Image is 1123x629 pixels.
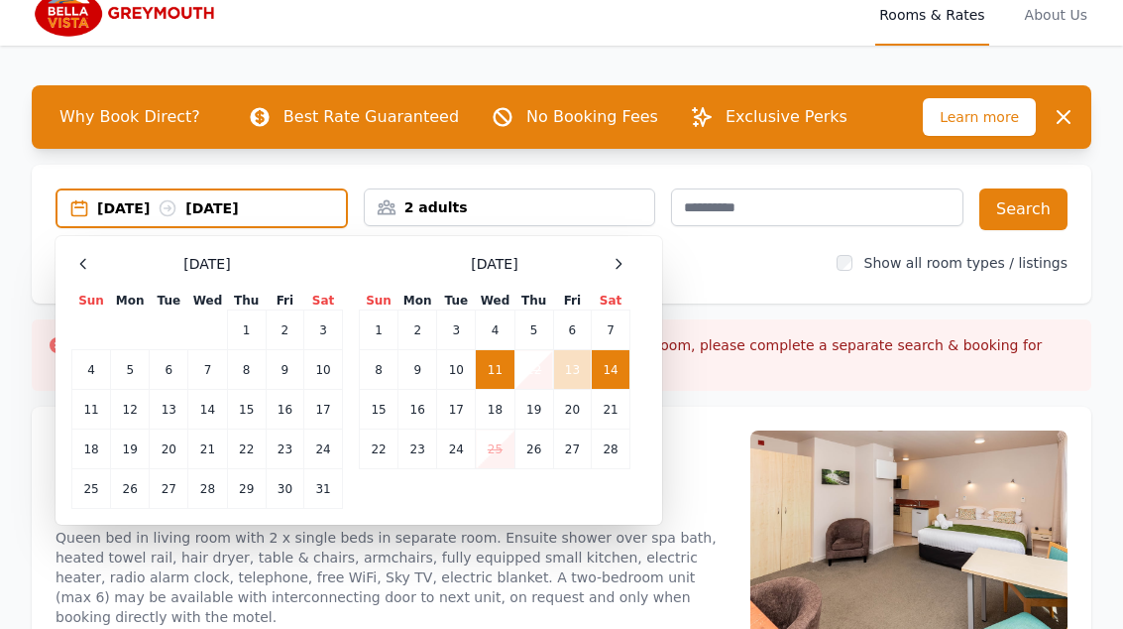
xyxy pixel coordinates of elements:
td: 27 [150,469,188,509]
td: 27 [553,430,591,469]
td: 12 [514,350,553,390]
span: [DATE] [183,254,230,274]
th: Sat [304,292,343,311]
td: 5 [111,350,150,390]
p: Queen bed in living room with 2 x single beds in separate room. Ensuite shower over spa bath, hea... [56,528,727,627]
td: 21 [592,390,630,430]
td: 22 [360,430,398,469]
td: 15 [360,390,398,430]
td: 22 [227,430,266,469]
td: 19 [514,390,553,430]
div: [DATE] [DATE] [97,198,346,218]
th: Fri [553,292,591,311]
p: No Booking Fees [526,105,658,129]
td: 8 [360,350,398,390]
td: 31 [304,469,343,509]
th: Thu [227,292,266,311]
td: 5 [514,311,553,350]
td: 18 [476,390,514,430]
td: 4 [476,311,514,350]
td: 9 [266,350,303,390]
td: 16 [266,390,303,430]
td: 23 [266,430,303,469]
td: 2 [266,311,303,350]
td: 13 [553,350,591,390]
td: 17 [437,390,476,430]
label: Show all room types / listings [864,255,1067,271]
td: 20 [150,430,188,469]
th: Thu [514,292,553,311]
td: 1 [360,311,398,350]
td: 17 [304,390,343,430]
td: 4 [72,350,111,390]
th: Wed [476,292,514,311]
td: 15 [227,390,266,430]
div: 2 adults [365,197,655,217]
td: 24 [304,430,343,469]
td: 26 [111,469,150,509]
span: [DATE] [471,254,517,274]
th: Wed [188,292,227,311]
td: 6 [553,311,591,350]
button: Search [979,189,1067,230]
td: 10 [304,350,343,390]
td: 19 [111,430,150,469]
td: 10 [437,350,476,390]
td: 18 [72,430,111,469]
td: 12 [111,390,150,430]
td: 21 [188,430,227,469]
td: 11 [72,390,111,430]
td: 8 [227,350,266,390]
td: 9 [398,350,437,390]
td: 11 [476,350,514,390]
td: 26 [514,430,553,469]
td: 25 [72,469,111,509]
td: 24 [437,430,476,469]
th: Tue [437,292,476,311]
td: 23 [398,430,437,469]
span: Why Book Direct? [44,97,216,137]
td: 3 [437,311,476,350]
td: 28 [592,430,630,469]
td: 13 [150,390,188,430]
th: Tue [150,292,188,311]
td: 30 [266,469,303,509]
th: Mon [111,292,150,311]
th: Sat [592,292,630,311]
td: 20 [553,390,591,430]
p: Best Rate Guaranteed [283,105,459,129]
td: 29 [227,469,266,509]
th: Mon [398,292,437,311]
th: Fri [266,292,303,311]
td: 28 [188,469,227,509]
span: Learn more [923,98,1036,136]
td: 2 [398,311,437,350]
td: 16 [398,390,437,430]
td: 7 [188,350,227,390]
td: 1 [227,311,266,350]
td: 25 [476,430,514,469]
td: 3 [304,311,343,350]
th: Sun [360,292,398,311]
td: 6 [150,350,188,390]
td: 14 [592,350,630,390]
td: 7 [592,311,630,350]
td: 14 [188,390,227,430]
th: Sun [72,292,111,311]
p: Exclusive Perks [726,105,847,129]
